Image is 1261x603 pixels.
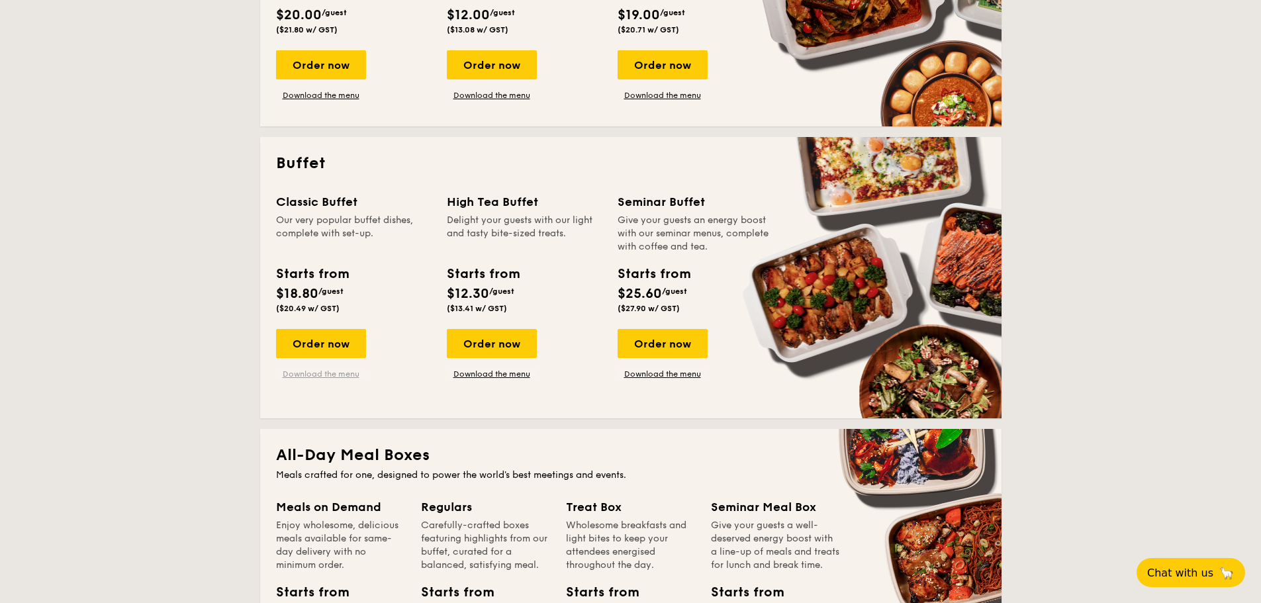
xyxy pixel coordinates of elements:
div: Regulars [421,498,550,516]
span: 🦙 [1219,565,1235,580]
h2: Buffet [276,153,986,174]
a: Download the menu [447,90,537,101]
span: $18.80 [276,286,318,302]
span: ($27.90 w/ GST) [618,304,680,313]
div: High Tea Buffet [447,193,602,211]
div: Classic Buffet [276,193,431,211]
span: /guest [489,287,514,296]
div: Enjoy wholesome, delicious meals available for same-day delivery with no minimum order. [276,519,405,572]
span: ($20.49 w/ GST) [276,304,340,313]
div: Order now [618,50,708,79]
div: Order now [276,50,366,79]
div: Give your guests an energy boost with our seminar menus, complete with coffee and tea. [618,214,772,254]
span: ($13.41 w/ GST) [447,304,507,313]
span: ($20.71 w/ GST) [618,25,679,34]
span: $19.00 [618,7,660,23]
span: Chat with us [1147,567,1213,579]
span: /guest [660,8,685,17]
div: Order now [618,329,708,358]
span: /guest [318,287,344,296]
div: Order now [276,329,366,358]
span: ($13.08 w/ GST) [447,25,508,34]
div: Delight your guests with our light and tasty bite-sized treats. [447,214,602,254]
div: Starts from [447,264,519,284]
span: ($21.80 w/ GST) [276,25,338,34]
h2: All-Day Meal Boxes [276,445,986,466]
a: Download the menu [447,369,537,379]
span: $12.00 [447,7,490,23]
a: Download the menu [276,90,366,101]
div: Starts from [421,582,481,602]
a: Download the menu [618,90,708,101]
div: Starts from [566,582,626,602]
div: Our very popular buffet dishes, complete with set-up. [276,214,431,254]
span: /guest [490,8,515,17]
span: $25.60 [618,286,662,302]
div: Starts from [276,264,348,284]
button: Chat with us🦙 [1137,558,1245,587]
div: Seminar Meal Box [711,498,840,516]
div: Treat Box [566,498,695,516]
span: /guest [322,8,347,17]
div: Seminar Buffet [618,193,772,211]
span: $12.30 [447,286,489,302]
div: Starts from [618,264,690,284]
div: Carefully-crafted boxes featuring highlights from our buffet, curated for a balanced, satisfying ... [421,519,550,572]
div: Order now [447,329,537,358]
div: Meals crafted for one, designed to power the world's best meetings and events. [276,469,986,482]
div: Meals on Demand [276,498,405,516]
span: /guest [662,287,687,296]
span: $20.00 [276,7,322,23]
div: Starts from [276,582,336,602]
a: Download the menu [618,369,708,379]
div: Give your guests a well-deserved energy boost with a line-up of meals and treats for lunch and br... [711,519,840,572]
div: Order now [447,50,537,79]
div: Starts from [711,582,771,602]
div: Wholesome breakfasts and light bites to keep your attendees energised throughout the day. [566,519,695,572]
a: Download the menu [276,369,366,379]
